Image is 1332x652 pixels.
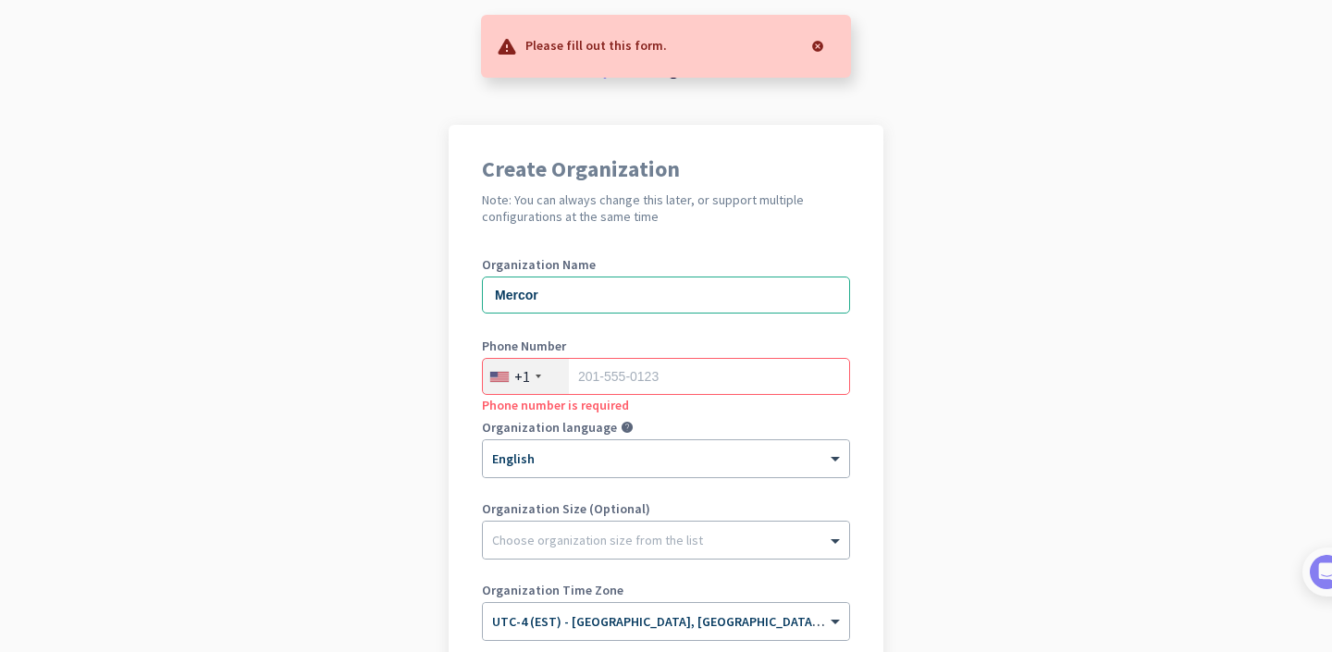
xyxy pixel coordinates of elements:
h2: Note: You can always change this later, or support multiple configurations at the same time [482,191,850,225]
i: help [621,421,634,434]
label: Phone Number [482,339,850,352]
input: What is the name of your organization? [482,277,850,314]
span: Phone number is required [482,397,629,413]
label: Organization language [482,421,617,434]
p: Please fill out this form. [525,35,667,54]
input: 201-555-0123 [482,358,850,395]
h1: Create Organization [482,158,850,180]
label: Organization Time Zone [482,584,850,597]
div: +1 [514,367,530,386]
label: Organization Size (Optional) [482,502,850,515]
label: Organization Name [482,258,850,271]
